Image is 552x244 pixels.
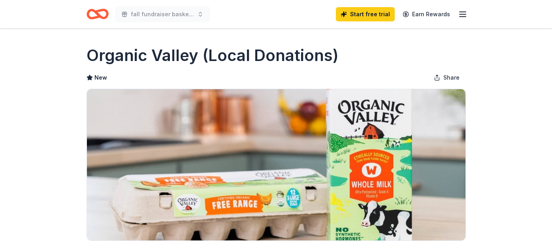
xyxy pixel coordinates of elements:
[428,70,466,86] button: Share
[131,10,194,19] span: fall fundraiser basket auction
[94,73,107,82] span: New
[87,5,109,23] a: Home
[87,44,339,67] h1: Organic Valley (Local Donations)
[336,7,395,21] a: Start free trial
[398,7,455,21] a: Earn Rewards
[115,6,210,22] button: fall fundraiser basket auction
[443,73,460,82] span: Share
[87,89,465,240] img: Image for Organic Valley (Local Donations)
